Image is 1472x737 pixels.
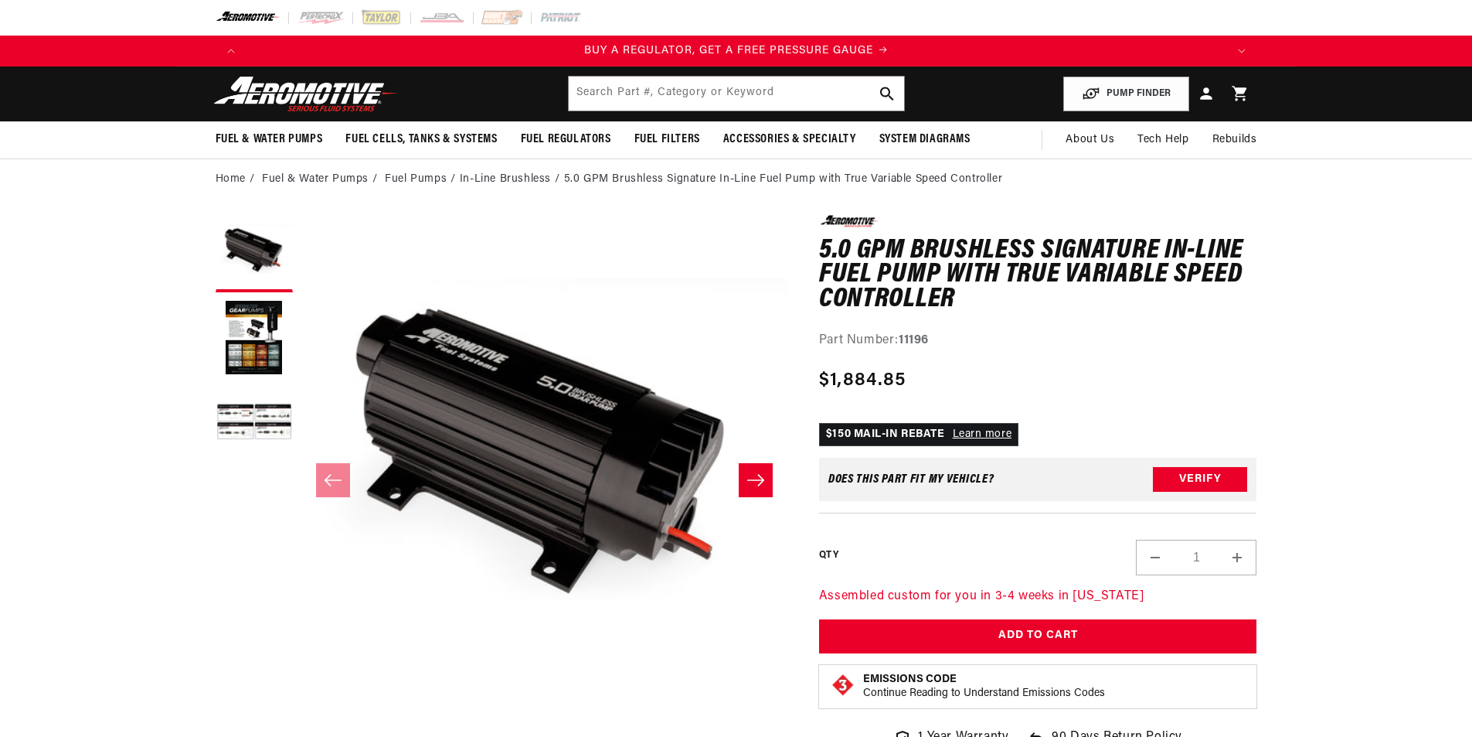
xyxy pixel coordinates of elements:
summary: Fuel Cells, Tanks & Systems [334,121,508,158]
button: Emissions CodeContinue Reading to Understand Emissions Codes [863,673,1105,701]
button: Add to Cart [819,619,1257,654]
a: Fuel & Water Pumps [262,171,369,188]
summary: Tech Help [1126,121,1200,159]
button: Verify [1153,467,1247,492]
strong: 11196 [899,334,929,346]
a: Fuel Pumps [385,171,447,188]
button: Load image 3 in gallery view [216,385,293,462]
button: PUMP FINDER [1063,77,1189,111]
summary: Rebuilds [1201,121,1269,159]
span: Tech Help [1137,131,1188,148]
span: About Us [1066,134,1114,145]
div: Part Number: [819,331,1257,351]
li: 5.0 GPM Brushless Signature In-Line Fuel Pump with True Variable Speed Controller [564,171,1003,188]
label: QTY [819,549,838,562]
strong: Emissions Code [863,674,957,685]
li: In-Line Brushless [460,171,564,188]
a: About Us [1054,121,1126,159]
summary: Fuel Filters [623,121,712,158]
h1: 5.0 GPM Brushless Signature In-Line Fuel Pump with True Variable Speed Controller [819,239,1257,312]
button: Load image 1 in gallery view [216,215,293,292]
img: Emissions code [831,673,855,698]
summary: Fuel & Water Pumps [204,121,335,158]
span: Fuel Regulators [521,131,611,148]
p: $150 MAIL-IN REBATE [819,423,1018,446]
span: System Diagrams [879,131,971,148]
span: Fuel & Water Pumps [216,131,323,148]
a: Learn more [953,428,1012,440]
nav: breadcrumbs [216,171,1257,188]
summary: System Diagrams [868,121,982,158]
summary: Fuel Regulators [509,121,623,158]
button: Translation missing: en.sections.announcements.next_announcement [1226,36,1257,67]
button: Load image 2 in gallery view [216,300,293,377]
button: search button [870,77,904,111]
div: Announcement [246,43,1226,60]
p: Assembled custom for you in 3-4 weeks in [US_STATE] [819,587,1257,607]
span: Accessories & Specialty [723,131,856,148]
button: Translation missing: en.sections.announcements.previous_announcement [216,36,246,67]
p: Continue Reading to Understand Emissions Codes [863,687,1105,701]
span: $1,884.85 [819,367,906,394]
span: Rebuilds [1212,131,1257,148]
div: 1 of 4 [246,43,1226,60]
a: Home [216,171,246,188]
span: Fuel Cells, Tanks & Systems [345,131,497,148]
img: Aeromotive [209,76,403,112]
div: Does This part fit My vehicle? [828,473,994,486]
summary: Accessories & Specialty [712,121,868,158]
a: BUY A REGULATOR, GET A FREE PRESSURE GAUGE [246,43,1226,60]
button: Slide left [316,463,350,497]
slideshow-component: Translation missing: en.sections.announcements.announcement_bar [177,36,1296,67]
span: BUY A REGULATOR, GET A FREE PRESSURE GAUGE [584,45,873,56]
span: Fuel Filters [634,131,700,148]
input: Search by Part Number, Category or Keyword [569,77,904,111]
button: Slide right [739,463,773,497]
